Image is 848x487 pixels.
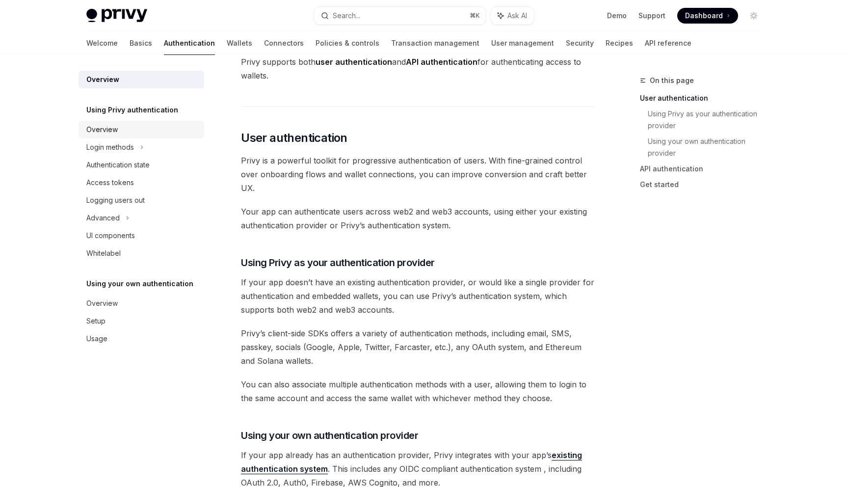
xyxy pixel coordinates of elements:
a: Access tokens [79,174,204,191]
span: ⌘ K [470,12,480,20]
div: Authentication state [86,159,150,171]
span: Ask AI [507,11,527,21]
a: Authentication [164,31,215,55]
a: Using your own authentication provider [648,134,769,161]
a: API reference [645,31,691,55]
div: Access tokens [86,177,134,189]
a: API authentication [640,161,769,177]
strong: API authentication [406,57,477,67]
span: Privy is a powerful toolkit for progressive authentication of users. With fine-grained control ov... [241,154,595,195]
div: Login methods [86,141,134,153]
a: Security [566,31,594,55]
span: Privy supports both and for authenticating access to wallets. [241,55,595,82]
a: User authentication [640,90,769,106]
a: User management [491,31,554,55]
div: Overview [86,124,118,135]
a: Support [638,11,665,21]
a: Welcome [86,31,118,55]
div: Usage [86,333,107,345]
div: Overview [86,298,118,309]
div: Overview [86,74,119,85]
a: Demo [607,11,627,21]
a: Authentication state [79,156,204,174]
span: Privy’s client-side SDKs offers a variety of authentication methods, including email, SMS, passke... [241,326,595,368]
div: Search... [333,10,360,22]
span: Dashboard [685,11,723,21]
div: Logging users out [86,194,145,206]
a: UI components [79,227,204,244]
button: Search...⌘K [314,7,486,25]
div: Advanced [86,212,120,224]
h5: Using Privy authentication [86,104,178,116]
a: Logging users out [79,191,204,209]
a: Connectors [264,31,304,55]
a: Transaction management [391,31,479,55]
a: Setup [79,312,204,330]
h5: Using your own authentication [86,278,193,290]
div: UI components [86,230,135,242]
strong: user authentication [316,57,392,67]
a: Dashboard [677,8,738,24]
span: You can also associate multiple authentication methods with a user, allowing them to login to the... [241,378,595,405]
a: Policies & controls [316,31,379,55]
span: Your app can authenticate users across web2 and web3 accounts, using either your existing authent... [241,205,595,232]
span: If your app doesn’t have an existing authentication provider, or would like a single provider for... [241,275,595,317]
a: Usage [79,330,204,348]
a: Recipes [606,31,633,55]
span: User authentication [241,130,347,146]
span: Using your own authentication provider [241,429,418,442]
button: Ask AI [491,7,534,25]
span: On this page [650,75,694,86]
a: Wallets [227,31,252,55]
a: Basics [130,31,152,55]
a: Overview [79,71,204,88]
div: Setup [86,315,106,327]
img: light logo [86,9,147,23]
a: Overview [79,295,204,312]
a: Whitelabel [79,244,204,262]
a: Overview [79,121,204,138]
span: Using Privy as your authentication provider [241,256,435,270]
button: Toggle dark mode [746,8,762,24]
a: Using Privy as your authentication provider [648,106,769,134]
div: Whitelabel [86,247,121,259]
a: Get started [640,177,769,192]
